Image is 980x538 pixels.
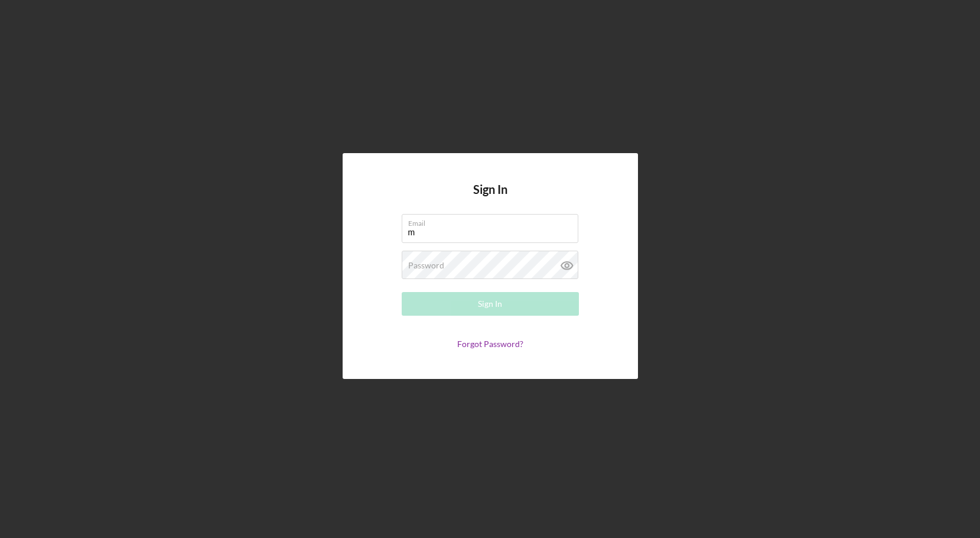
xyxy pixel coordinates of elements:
h4: Sign In [473,183,507,214]
a: Forgot Password? [457,339,523,349]
div: Sign In [478,292,502,316]
label: Password [408,261,444,270]
button: Sign In [402,292,579,316]
label: Email [408,215,578,228]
